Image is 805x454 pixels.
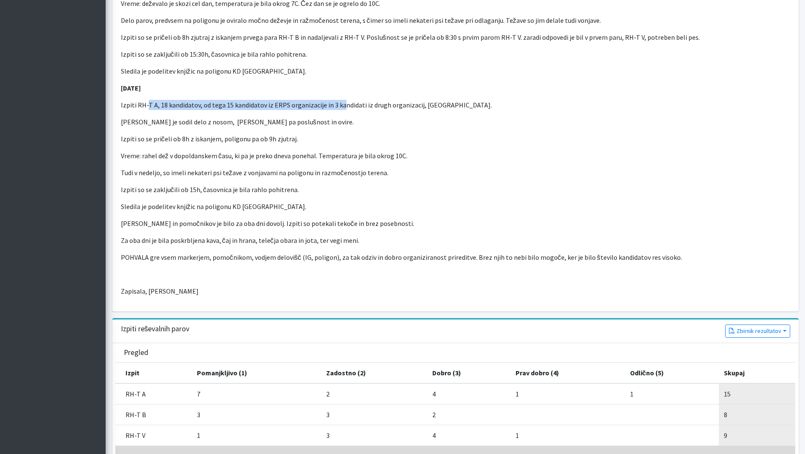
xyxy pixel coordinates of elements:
[115,425,192,446] td: RH-T V
[121,286,790,296] p: Zapisala, [PERSON_NAME]
[121,15,790,25] p: Delo parov, predvsem na poligonu je oviralo močno deževje in ražmočenost terena, s čimer so imeli...
[719,363,795,383] th: Skupaj
[192,363,321,383] th: Pomanjkljivo (1)
[192,383,321,404] td: 7
[124,348,148,357] h3: Pregled
[121,252,790,262] p: POHVALA gre vsem markerjem, pomočnikom, vodjem delovišč (IG, poligon), za tak odziv in dobro orga...
[121,218,790,228] p: [PERSON_NAME] in pomočnikov je bilo za oba dni dovolj. Izpiti so potekali tekoče in brez posebnosti.
[121,134,790,144] p: Izpiti so se pričeli ob 8h z iskanjem, poligonu pa ob 9h zjutraj.
[121,66,790,76] p: Sledila je podelitev knjižic na poligonu KD [GEOGRAPHIC_DATA].
[427,404,510,425] td: 2
[115,363,192,383] th: Izpit
[725,325,790,338] button: Zbirnik rezultatov
[427,425,510,446] td: 4
[510,383,625,404] td: 1
[121,151,790,161] p: Vreme: rahel dež v dopoldanskem času, ki pa je preko dneva ponehal. Temperatura je bila okrog 10C.
[510,363,625,383] th: Prav dobro (4)
[719,425,795,446] td: 9
[121,201,790,212] p: Sledila je podelitev knjižic na poligonu KD [GEOGRAPHIC_DATA].
[121,84,141,92] strong: [DATE]
[321,363,428,383] th: Zadostno (2)
[121,32,790,42] p: Izpiti so se pričeli ob 8h zjutraj z iskanjem prvega para RH-T B in nadaljevali z RH-T V. Poslušn...
[427,383,510,404] td: 4
[121,325,190,333] h3: Izpiti reševalnih parov
[719,404,795,425] td: 8
[510,425,625,446] td: 1
[427,363,510,383] th: Dobro (3)
[321,383,428,404] td: 2
[121,184,790,195] p: Izpiti so se zaključili ob 15h, časovnica je bila rahlo pohitrena.
[121,49,790,59] p: Izpiti so se zaključili ob 15:30h, časovnica je bila rahlo pohitrena.
[719,383,795,404] td: 15
[192,425,321,446] td: 1
[115,404,192,425] td: RH-T B
[192,404,321,425] td: 3
[321,425,428,446] td: 3
[115,383,192,404] td: RH-T A
[121,235,790,245] p: Za oba dni je bila poskrbljena kava, čaj in hrana, telečja obara in jota, ter vegi meni.
[121,100,790,110] p: Izpiti RH-T A, 18 kandidatov, od tega 15 kandidatov iz ERPS organizacije in 3 kandidati iz drugh ...
[625,383,719,404] td: 1
[121,168,790,178] p: Tudi v nedeljo, so imeli nekateri psi težave z vonjavami na poligonu in razmočenostjo terena.
[321,404,428,425] td: 3
[121,117,790,127] p: [PERSON_NAME] je sodil delo z nosom, [PERSON_NAME] pa poslušnost in ovire.
[625,363,719,383] th: Odlično (5)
